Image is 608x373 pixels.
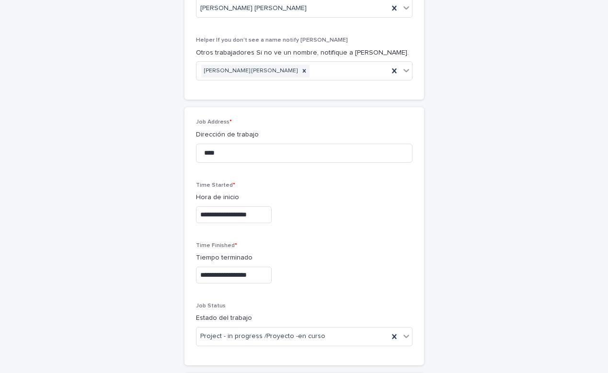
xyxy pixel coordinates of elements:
span: Project - in progress /Proyecto -en curso [200,331,325,341]
span: [PERSON_NAME] [PERSON_NAME] [200,3,307,13]
div: [PERSON_NAME] [PERSON_NAME] [201,65,299,78]
p: Dirección de trabajo [196,130,413,140]
span: Job Address [196,119,232,125]
p: Hora de inicio [196,192,413,203]
span: Helper If you don't see a name notify [PERSON_NAME] [196,37,348,43]
p: Tiempo terminado [196,253,413,263]
span: Job Status [196,303,226,309]
span: Time Finished [196,243,237,249]
p: Otros trabajadores Si no ve un nombre, notifique a [PERSON_NAME]. [196,48,413,58]
span: Time Started [196,182,235,188]
p: Estado del trabajo [196,313,413,323]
